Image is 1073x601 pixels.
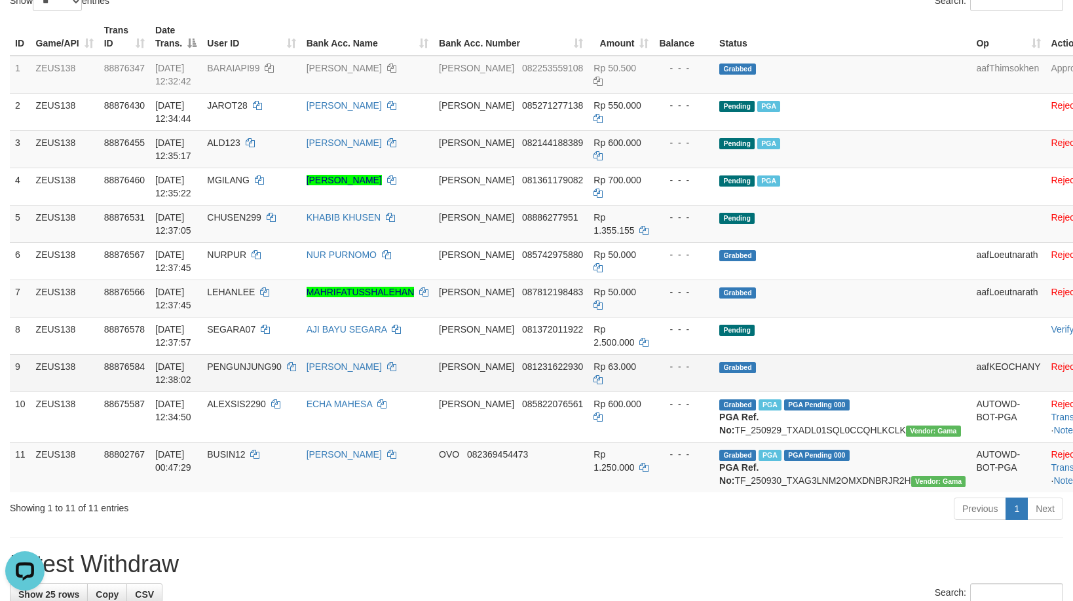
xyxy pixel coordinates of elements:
[104,100,145,111] span: 88876430
[439,399,514,409] span: [PERSON_NAME]
[719,287,756,299] span: Grabbed
[714,442,971,492] td: TF_250930_TXAG3LNM2OMXDNBRJR2H
[522,175,583,185] span: Copy 081361179082 to clipboard
[954,498,1006,520] a: Previous
[207,249,246,260] span: NURPUR
[207,175,250,185] span: MGILANG
[971,56,1045,94] td: aafThimsokhen
[719,213,755,224] span: Pending
[522,137,583,148] span: Copy 082144188389 to clipboard
[719,64,756,75] span: Grabbed
[757,138,780,149] span: Marked by aafanarl
[784,450,850,461] span: PGA Pending
[155,175,191,198] span: [DATE] 12:35:22
[207,287,255,297] span: LEHANLEE
[719,399,756,410] span: Grabbed
[719,250,756,261] span: Grabbed
[719,101,755,112] span: Pending
[911,476,966,487] span: Vendor URL: https://trx31.1velocity.biz
[593,100,641,111] span: Rp 550.000
[31,56,99,94] td: ZEUS138
[719,450,756,461] span: Grabbed
[31,242,99,280] td: ZEUS138
[307,324,387,335] a: AJI BAYU SEGARA
[522,249,583,260] span: Copy 085742975880 to clipboard
[31,442,99,492] td: ZEUS138
[155,63,191,86] span: [DATE] 12:32:42
[207,324,255,335] span: SEGARA07
[307,212,381,223] a: KHABIB KHUSEN
[31,317,99,354] td: ZEUS138
[659,248,709,261] div: - - -
[593,63,636,73] span: Rp 50.500
[439,361,514,372] span: [PERSON_NAME]
[719,362,756,373] span: Grabbed
[10,280,31,317] td: 7
[104,175,145,185] span: 88876460
[104,324,145,335] span: 88876578
[96,589,119,600] span: Copy
[439,175,514,185] span: [PERSON_NAME]
[307,249,377,260] a: NUR PURNOMO
[434,18,588,56] th: Bank Acc. Number: activate to sort column ascending
[439,137,514,148] span: [PERSON_NAME]
[659,99,709,112] div: - - -
[659,173,709,187] div: - - -
[439,449,459,460] span: OVO
[719,138,755,149] span: Pending
[659,448,709,461] div: - - -
[307,399,372,409] a: ECHA MAHESA
[1027,498,1063,520] a: Next
[593,175,641,185] span: Rp 700.000
[10,242,31,280] td: 6
[439,212,514,223] span: [PERSON_NAME]
[307,63,382,73] a: [PERSON_NAME]
[467,449,528,460] span: Copy 082369454473 to clipboard
[207,361,282,372] span: PENGUNJUNG90
[104,137,145,148] span: 88876455
[155,449,191,473] span: [DATE] 00:47:29
[593,249,636,260] span: Rp 50.000
[439,287,514,297] span: [PERSON_NAME]
[522,212,578,223] span: Copy 08886277951 to clipboard
[104,399,145,409] span: 88675587
[307,175,382,185] a: [PERSON_NAME]
[207,63,259,73] span: BARAIAPI99
[10,168,31,205] td: 4
[971,280,1045,317] td: aafLoeutnarath
[10,551,1063,577] h1: Latest Withdraw
[207,399,266,409] span: ALEXSIS2290
[155,324,191,348] span: [DATE] 12:37:57
[659,397,709,410] div: - - -
[104,287,145,297] span: 88876566
[207,212,261,223] span: CHUSEN299
[31,280,99,317] td: ZEUS138
[10,496,438,515] div: Showing 1 to 11 of 11 entries
[104,63,145,73] span: 88876347
[593,212,634,236] span: Rp 1.355.155
[155,361,191,385] span: [DATE] 12:38:02
[155,100,191,124] span: [DATE] 12:34:44
[971,18,1045,56] th: Op: activate to sort column ascending
[31,93,99,130] td: ZEUS138
[155,287,191,310] span: [DATE] 12:37:45
[757,101,780,112] span: Marked by aafanarl
[104,249,145,260] span: 88876567
[439,100,514,111] span: [PERSON_NAME]
[31,168,99,205] td: ZEUS138
[10,18,31,56] th: ID
[757,175,780,187] span: Marked by aafanarl
[522,63,583,73] span: Copy 082253559108 to clipboard
[207,100,247,111] span: JAROT28
[31,130,99,168] td: ZEUS138
[10,130,31,168] td: 3
[714,18,971,56] th: Status
[659,136,709,149] div: - - -
[207,449,245,460] span: BUSIN12
[1053,475,1073,486] a: Note
[307,449,382,460] a: [PERSON_NAME]
[155,137,191,161] span: [DATE] 12:35:17
[1006,498,1028,520] a: 1
[593,449,634,473] span: Rp 1.250.000
[659,323,709,336] div: - - -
